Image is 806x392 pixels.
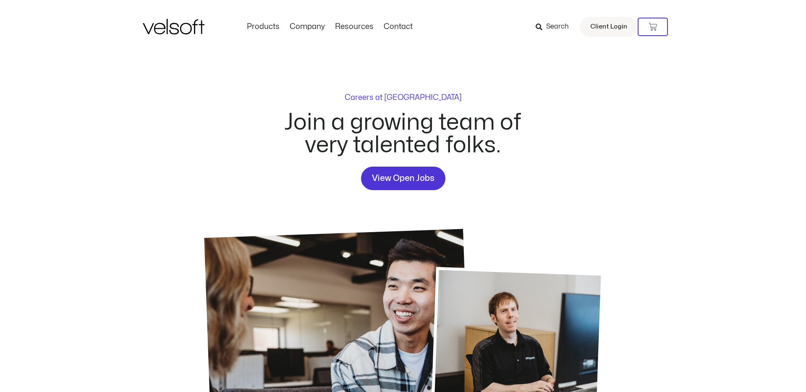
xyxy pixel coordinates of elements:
span: Search [546,21,569,32]
span: View Open Jobs [372,172,434,185]
a: CompanyMenu Toggle [285,22,330,31]
a: ContactMenu Toggle [379,22,418,31]
h2: Join a growing team of very talented folks. [275,111,531,157]
a: ResourcesMenu Toggle [330,22,379,31]
a: View Open Jobs [361,167,445,190]
p: Careers at [GEOGRAPHIC_DATA] [345,94,462,102]
a: ProductsMenu Toggle [242,22,285,31]
nav: Menu [242,22,418,31]
img: Velsoft Training Materials [143,19,204,34]
a: Client Login [580,17,638,37]
a: Search [536,20,575,34]
span: Client Login [590,21,627,32]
